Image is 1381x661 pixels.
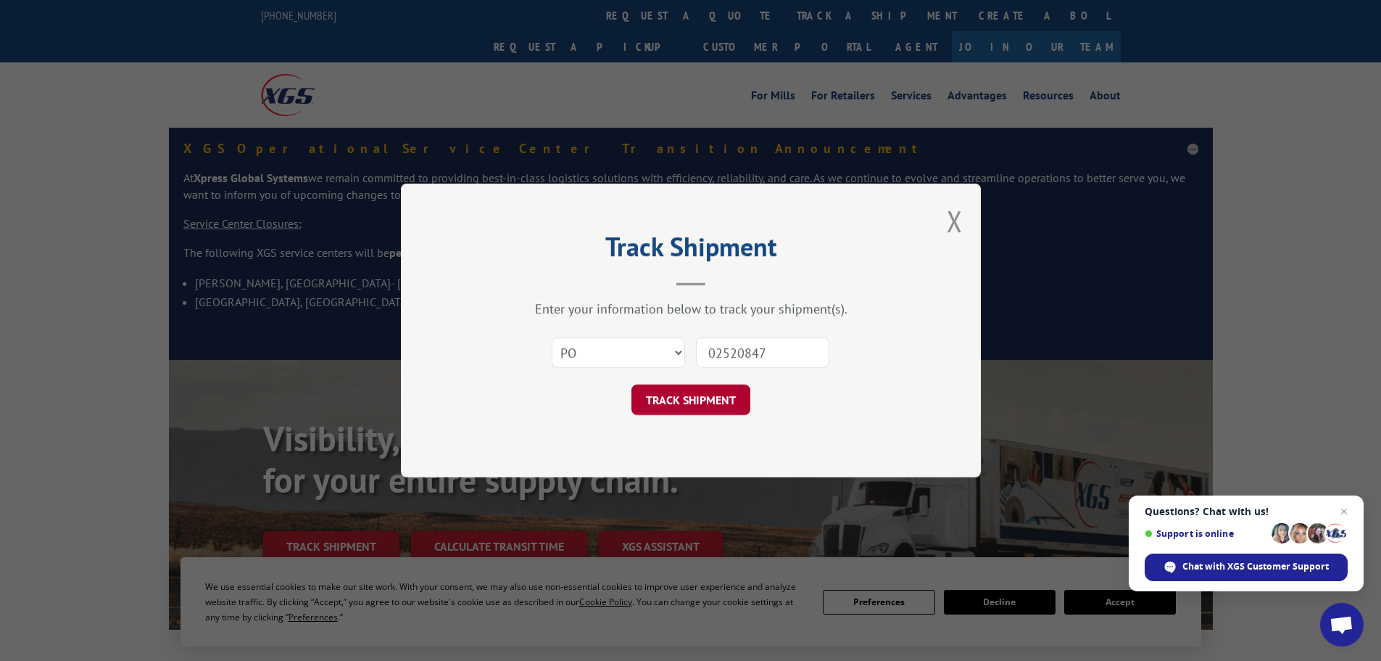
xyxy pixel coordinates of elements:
[947,202,963,240] button: Close modal
[473,300,908,317] div: Enter your information below to track your shipment(s).
[1145,506,1348,517] span: Questions? Chat with us!
[696,337,829,368] input: Number(s)
[631,385,750,415] button: TRACK SHIPMENT
[473,237,908,264] h2: Track Shipment
[1320,603,1364,646] a: Open chat
[1182,560,1329,573] span: Chat with XGS Customer Support
[1145,528,1266,539] span: Support is online
[1145,554,1348,581] span: Chat with XGS Customer Support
